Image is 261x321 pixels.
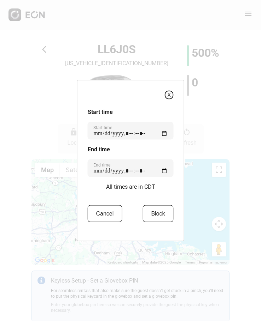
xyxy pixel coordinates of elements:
button: X [165,91,174,99]
h3: Start time [88,108,174,116]
h3: End time [88,145,174,154]
button: Block [143,205,173,222]
label: End time [93,162,110,168]
button: Cancel [88,205,122,222]
p: All times are in CDT [106,183,155,191]
label: Start time [93,125,112,131]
